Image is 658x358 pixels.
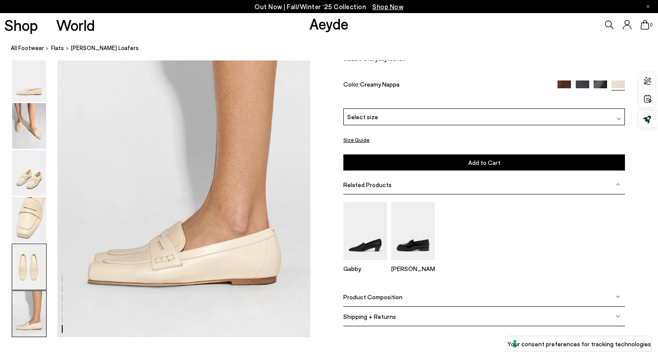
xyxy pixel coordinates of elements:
a: Aeyde [309,14,349,33]
img: Gabby Almond-Toe Loafers [343,202,387,260]
a: All Footwear [11,43,44,53]
img: svg%3E [616,294,620,299]
a: Shop [4,17,38,33]
img: svg%3E [616,314,620,318]
span: 0 [649,23,654,27]
img: Lana Moccasin Loafers - Image 5 [12,244,46,290]
span: Shipping + Returns [343,312,396,320]
a: Gabby Almond-Toe Loafers Gabby [343,254,387,272]
button: Size Guide [343,134,369,145]
img: svg%3E [616,182,620,187]
span: Add to Cart [468,159,500,166]
img: Leon Loafers [391,202,435,260]
span: Creamy Nappa [360,80,399,87]
span: [PERSON_NAME] Loafers [71,43,139,53]
nav: breadcrumb [11,37,658,60]
span: Navigate to /collections/new-in [373,3,403,10]
span: Product Composition [343,293,403,300]
label: Your consent preferences for tracking technologies [507,339,651,348]
a: World [56,17,95,33]
span: flats [51,44,64,51]
p: Gabby [343,265,387,272]
a: 0 [641,20,649,30]
button: Your consent preferences for tracking technologies [507,336,651,351]
a: flats [51,43,64,53]
img: Lana Moccasin Loafers - Image 3 [12,150,46,196]
img: Lana Moccasin Loafers - Image 6 [12,291,46,337]
img: svg%3E [617,116,621,120]
span: Select size [347,112,378,121]
p: Out Now | Fall/Winter ‘25 Collection [255,1,403,12]
img: Lana Moccasin Loafers - Image 4 [12,197,46,243]
div: Color: [343,80,548,90]
button: Add to Cart [343,154,625,171]
a: Leon Loafers [PERSON_NAME] [391,254,435,272]
img: Lana Moccasin Loafers - Image 2 [12,103,46,149]
p: [PERSON_NAME] [391,265,435,272]
img: Lana Moccasin Loafers - Image 1 [12,56,46,102]
span: Related Products [343,181,392,188]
